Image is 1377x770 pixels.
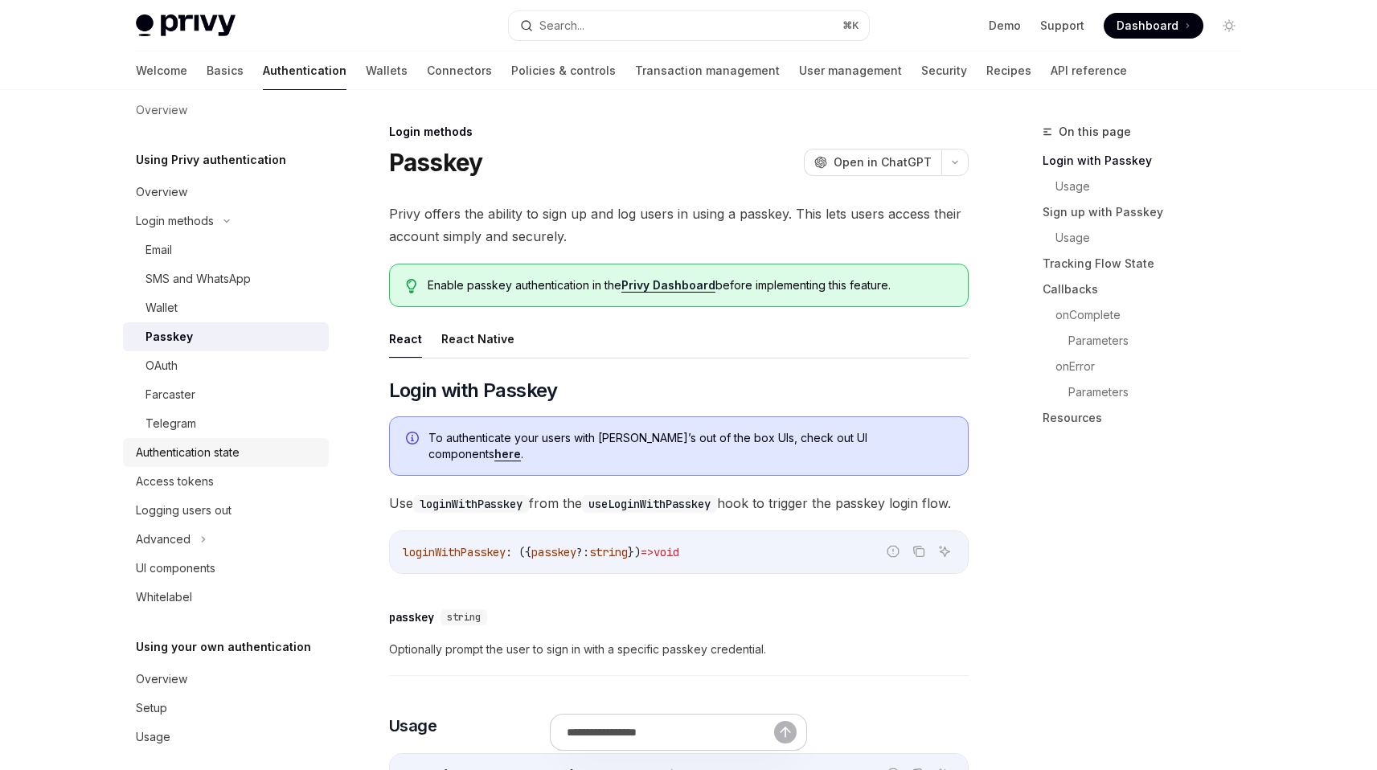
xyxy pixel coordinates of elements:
h5: Using Privy authentication [136,150,286,170]
button: React [389,320,422,358]
button: Search...⌘K [509,11,869,40]
div: Access tokens [136,472,214,491]
a: onComplete [1055,302,1255,328]
a: Setup [123,694,329,723]
a: Telegram [123,409,329,438]
div: Login methods [136,211,214,231]
span: : ({ [506,545,531,559]
div: Overview [136,670,187,689]
a: UI components [123,554,329,583]
a: User management [799,51,902,90]
span: loginWithPasskey [403,545,506,559]
div: passkey [389,609,434,625]
span: Enable passkey authentication in the before implementing this feature. [428,277,951,293]
a: SMS and WhatsApp [123,264,329,293]
span: }) [628,545,641,559]
div: Farcaster [145,385,195,404]
a: Authentication state [123,438,329,467]
a: API reference [1051,51,1127,90]
a: Dashboard [1104,13,1203,39]
a: Connectors [427,51,492,90]
a: Sign up with Passkey [1043,199,1255,225]
div: Wallet [145,298,178,317]
div: Advanced [136,530,191,549]
a: here [494,447,521,461]
a: Parameters [1068,328,1255,354]
a: OAuth [123,351,329,380]
a: Demo [989,18,1021,34]
a: Whitelabel [123,583,329,612]
a: Passkey [123,322,329,351]
a: Recipes [986,51,1031,90]
button: Report incorrect code [883,541,904,562]
a: Authentication [263,51,346,90]
span: passkey [531,545,576,559]
div: Search... [539,16,584,35]
span: ?: [576,545,589,559]
a: Welcome [136,51,187,90]
span: void [654,545,679,559]
a: Email [123,236,329,264]
a: Resources [1043,405,1255,431]
div: UI components [136,559,215,578]
div: Overview [136,182,187,202]
svg: Tip [406,279,417,293]
span: Login with Passkey [389,378,558,403]
svg: Info [406,432,422,448]
span: Optionally prompt the user to sign in with a specific passkey credential. [389,640,969,659]
code: loginWithPasskey [413,495,529,513]
span: To authenticate your users with [PERSON_NAME]’s out of the box UIs, check out UI components . [428,430,952,462]
div: Email [145,240,172,260]
a: Overview [123,665,329,694]
div: Usage [136,727,170,747]
a: Parameters [1068,379,1255,405]
div: Setup [136,698,167,718]
div: Login methods [389,124,969,140]
div: OAuth [145,356,178,375]
a: Usage [123,723,329,752]
div: Passkey [145,327,193,346]
span: ⌘ K [842,19,859,32]
a: Callbacks [1043,276,1255,302]
span: Privy offers the ability to sign up and log users in using a passkey. This lets users access thei... [389,203,969,248]
img: light logo [136,14,236,37]
a: Overview [123,178,329,207]
span: string [447,611,481,624]
button: React Native [441,320,514,358]
a: Farcaster [123,380,329,409]
h5: Using your own authentication [136,637,311,657]
button: Toggle dark mode [1216,13,1242,39]
div: SMS and WhatsApp [145,269,251,289]
a: Logging users out [123,496,329,525]
a: Login with Passkey [1043,148,1255,174]
button: Ask AI [934,541,955,562]
a: Transaction management [635,51,780,90]
span: Use from the hook to trigger the passkey login flow. [389,492,969,514]
a: Support [1040,18,1084,34]
span: => [641,545,654,559]
a: Wallets [366,51,408,90]
span: Dashboard [1117,18,1178,34]
span: Open in ChatGPT [834,154,932,170]
button: Open in ChatGPT [804,149,941,176]
a: onError [1055,354,1255,379]
button: Copy the contents from the code block [908,541,929,562]
code: useLoginWithPasskey [582,495,717,513]
a: Security [921,51,967,90]
a: Wallet [123,293,329,322]
div: Logging users out [136,501,232,520]
span: string [589,545,628,559]
a: Policies & controls [511,51,616,90]
a: Usage [1055,225,1255,251]
span: On this page [1059,122,1131,141]
button: Send message [774,721,797,743]
a: Basics [207,51,244,90]
a: Usage [1055,174,1255,199]
div: Telegram [145,414,196,433]
a: Tracking Flow State [1043,251,1255,276]
div: Whitelabel [136,588,192,607]
a: Access tokens [123,467,329,496]
h1: Passkey [389,148,483,177]
a: Privy Dashboard [621,278,715,293]
div: Authentication state [136,443,240,462]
